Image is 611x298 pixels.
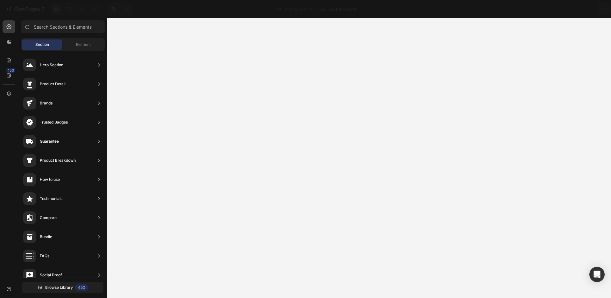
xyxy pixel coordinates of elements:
[40,138,59,145] div: Guarantee
[40,215,57,221] div: Compare
[549,3,608,15] button: Publish Theme Section
[40,234,52,240] div: Bundle
[75,284,88,291] div: 450
[554,6,603,12] div: Publish Theme Section
[40,81,66,87] div: Product Detail
[21,20,105,33] input: Search Sections & Elements
[3,3,47,15] button: 7
[531,6,541,12] span: Save
[35,42,49,47] span: Section
[589,267,605,282] div: Open Intercom Messenger
[40,157,76,164] div: Product Breakdown
[320,6,358,12] span: SA Custom Footer
[40,119,68,125] div: Trusted Badges
[76,42,91,47] span: Element
[316,6,318,12] span: /
[22,282,103,293] button: Browse Library450
[45,285,73,290] span: Browse Library
[40,176,60,183] div: How to use
[282,6,315,12] span: Theme section
[107,3,133,15] div: Undo/Redo
[40,100,53,106] div: Brands
[40,272,62,278] div: Social Proof
[6,68,15,73] div: 450
[40,195,62,202] div: Testimonials
[40,253,49,259] div: FAQs
[42,5,45,13] p: 7
[107,18,611,298] iframe: Design area
[525,3,546,15] button: Save
[40,62,63,68] div: Hero Section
